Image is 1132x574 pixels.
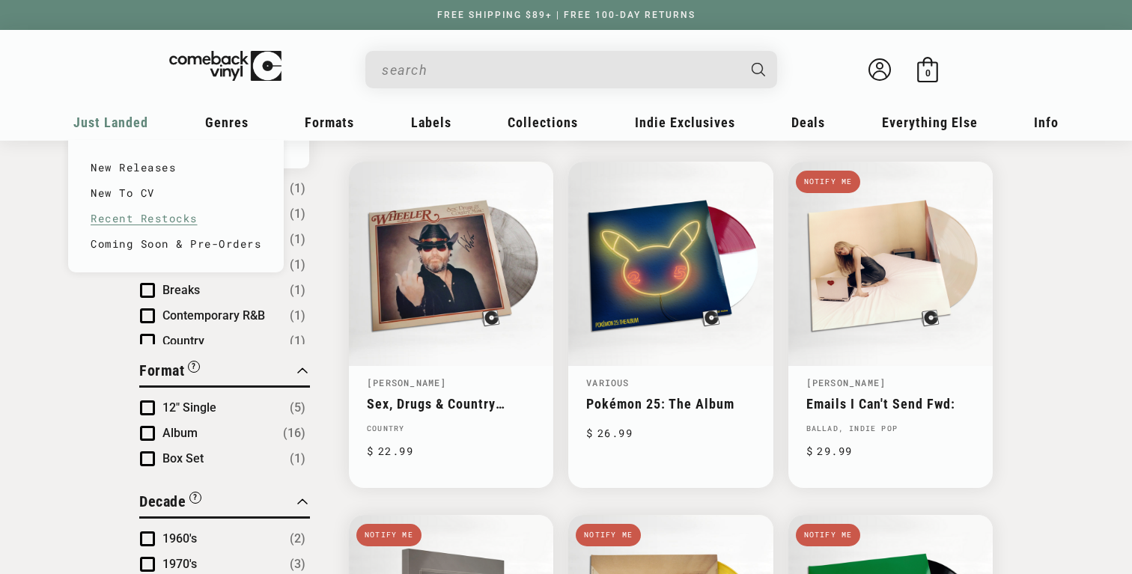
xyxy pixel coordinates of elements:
span: Album [162,426,198,440]
span: Number of products: (1) [290,307,305,325]
span: Number of products: (1) [290,180,305,198]
button: Search [739,51,779,88]
div: Search [365,51,777,88]
a: Coming Soon & Pre-Orders [91,231,261,257]
span: Number of products: (1) [290,332,305,350]
span: Number of products: (1) [290,256,305,274]
span: 1970's [162,557,197,571]
span: Collections [508,115,578,130]
span: Number of products: (1) [290,230,305,248]
a: FREE SHIPPING $89+ | FREE 100-DAY RETURNS [422,10,710,20]
span: 0 [925,67,931,79]
span: Number of products: (3) [290,555,305,573]
a: Pokémon 25: The Album [586,396,755,412]
a: Emails I Can't Send Fwd: [806,396,975,412]
a: New Releases [91,155,261,180]
span: Labels [411,115,451,130]
span: Number of products: (1) [290,281,305,299]
span: Number of products: (1) [290,450,305,468]
span: Formats [305,115,354,130]
a: [PERSON_NAME] [367,376,447,388]
span: Deals [791,115,825,130]
span: Info [1034,115,1059,130]
span: Decade [139,492,186,510]
a: Sex, Drugs & Country Music [367,396,535,412]
span: Number of products: (1) [290,205,305,223]
a: Recent Restocks [91,206,261,231]
span: Box Set [162,451,204,465]
span: Breaks [162,283,200,297]
span: Number of products: (5) [290,399,305,417]
input: When autocomplete results are available use up and down arrows to review and enter to select [382,55,737,85]
a: [PERSON_NAME] [806,376,886,388]
span: Genres [205,115,249,130]
span: Number of products: (16) [283,424,305,442]
span: Indie Exclusives [635,115,735,130]
button: Filter by Decade [139,490,201,516]
span: Contemporary R&B [162,308,265,323]
span: Everything Else [882,115,978,130]
span: Country [162,334,204,348]
span: 12" Single [162,400,216,415]
a: New To CV [91,180,261,206]
span: 1960's [162,531,197,546]
span: Format [139,361,184,379]
span: Just Landed [73,115,148,130]
span: Number of products: (2) [290,530,305,548]
button: Filter by Format [139,359,200,385]
a: Various [586,376,629,388]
